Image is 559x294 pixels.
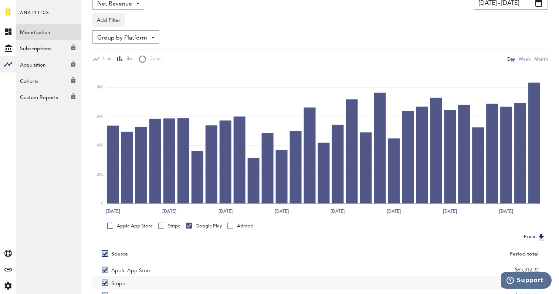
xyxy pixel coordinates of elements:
[16,72,81,89] a: Cohorts
[443,208,457,214] text: [DATE]
[97,173,104,176] text: 200
[158,223,180,229] div: Stripe
[111,276,125,289] span: Stripe
[387,208,401,214] text: [DATE]
[501,272,552,290] iframe: Opens a widget where you can find more information
[331,208,345,214] text: [DATE]
[16,56,81,72] a: Acquisition
[123,56,133,62] span: Bar
[499,208,513,214] text: [DATE]
[20,8,49,24] span: Analytics
[218,208,233,214] text: [DATE]
[329,264,539,276] div: $65,312.32
[16,40,81,56] a: Subscriptions
[100,56,112,62] span: Line
[186,223,222,229] div: Google Play
[16,24,81,40] a: Monetization
[275,208,289,214] text: [DATE]
[537,233,546,241] img: Export
[97,32,147,44] span: Group by Platform
[507,55,515,63] div: Day
[111,251,128,257] div: Source
[106,208,120,214] text: [DATE]
[111,263,152,276] span: Apple App Store
[329,277,539,288] div: $19,431.62
[97,143,104,147] text: 400
[162,208,176,214] text: [DATE]
[227,223,253,229] div: Admob
[92,13,125,27] button: Add Filter
[519,55,531,63] div: Week
[522,232,548,242] button: Export
[97,86,104,89] text: 800
[329,251,539,257] div: Period total
[101,202,104,205] text: 0
[107,223,153,229] div: Apple App Store
[146,56,162,62] span: Donut
[97,115,104,118] text: 600
[534,55,548,63] div: Month
[16,89,81,105] a: Custom Reports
